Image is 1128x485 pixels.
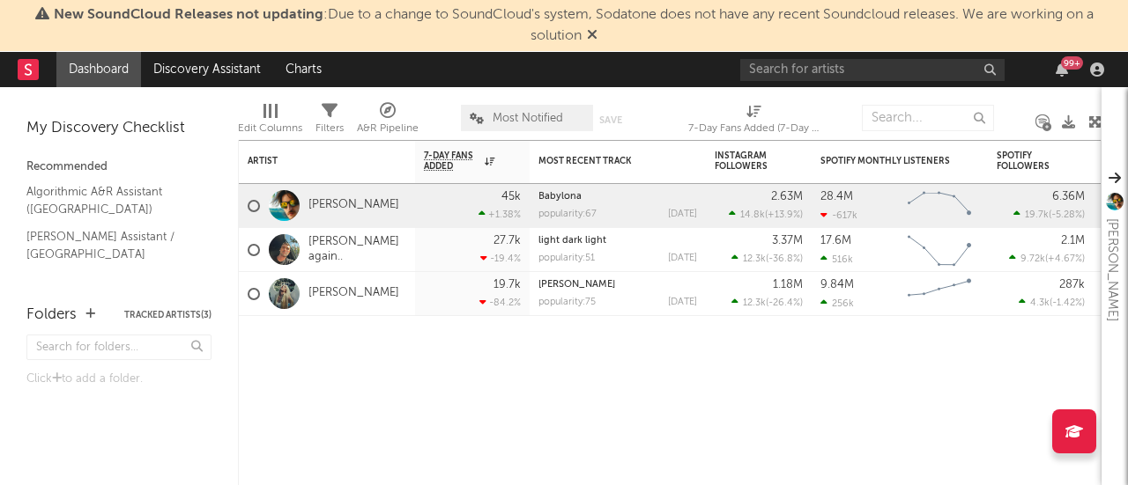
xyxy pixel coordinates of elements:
[599,115,622,125] button: Save
[688,118,820,139] div: 7-Day Fans Added (7-Day Fans Added)
[424,151,480,172] span: 7-Day Fans Added
[1052,191,1085,202] div: 6.36M
[538,192,582,202] a: Babylona
[768,254,800,264] span: -36.8 %
[900,184,979,228] svg: Chart title
[538,156,671,166] div: Most Recent Track
[26,227,194,263] a: [PERSON_NAME] Assistant / [GEOGRAPHIC_DATA]
[740,210,765,220] span: 14.8k
[1030,298,1050,308] span: 4.3k
[773,279,803,290] div: 1.18M
[729,209,803,220] div: ( )
[668,298,697,307] div: [DATE]
[538,236,606,246] a: light dark light
[479,297,521,308] div: -84.2 %
[715,151,776,172] div: Instagram Followers
[26,272,194,291] a: Mexico Key Algorithmic Charts
[731,297,803,308] div: ( )
[479,209,521,220] div: +1.38 %
[900,228,979,272] svg: Chart title
[1013,209,1085,220] div: ( )
[538,280,615,290] a: [PERSON_NAME]
[1019,297,1085,308] div: ( )
[493,279,521,290] div: 19.7k
[587,29,597,43] span: Dismiss
[820,156,953,166] div: Spotify Monthly Listeners
[538,192,697,202] div: Babylona
[1056,62,1068,77] button: 99+
[820,235,851,246] div: 17.6M
[141,52,273,87] a: Discovery Assistant
[26,334,211,360] input: Search for folders...
[308,198,399,213] a: [PERSON_NAME]
[501,191,521,202] div: 45k
[668,209,697,219] div: [DATE]
[900,272,979,316] svg: Chart title
[688,96,820,147] div: 7-Day Fans Added (7-Day Fans Added)
[26,118,211,139] div: My Discovery Checklist
[1102,218,1123,321] div: [PERSON_NAME]
[538,254,595,263] div: popularity: 51
[538,236,697,246] div: light dark light
[768,210,800,220] span: +13.9 %
[26,157,211,178] div: Recommended
[26,369,211,390] div: Click to add a folder.
[308,286,399,301] a: [PERSON_NAME]
[493,235,521,246] div: 27.7k
[26,182,194,218] a: Algorithmic A&R Assistant ([GEOGRAPHIC_DATA])
[54,8,323,22] span: New SoundCloud Releases not updating
[124,311,211,320] button: Tracked Artists(3)
[1020,254,1045,264] span: 9.72k
[768,298,800,308] span: -26.4 %
[273,52,334,87] a: Charts
[54,8,1094,43] span: : Due to a change to SoundCloud's system, Sodatone does not have any recent Soundcloud releases. ...
[731,253,803,264] div: ( )
[1061,235,1085,246] div: 2.1M
[771,191,803,202] div: 2.63M
[1009,253,1085,264] div: ( )
[357,118,419,139] div: A&R Pipeline
[743,254,766,264] span: 12.3k
[493,113,563,124] span: Most Notified
[56,52,141,87] a: Dashboard
[668,254,697,263] div: [DATE]
[538,209,597,219] div: popularity: 67
[820,254,853,265] div: 516k
[308,235,406,265] a: [PERSON_NAME] again..
[538,280,697,290] div: COSITA LINDA
[480,253,521,264] div: -19.4 %
[1051,210,1082,220] span: -5.28 %
[238,118,302,139] div: Edit Columns
[1048,254,1082,264] span: +4.67 %
[772,235,803,246] div: 3.37M
[740,59,1005,81] input: Search for artists
[26,305,77,326] div: Folders
[315,96,344,147] div: Filters
[357,96,419,147] div: A&R Pipeline
[315,118,344,139] div: Filters
[1059,279,1085,290] div: 287k
[820,279,854,290] div: 9.84M
[997,151,1058,172] div: Spotify Followers
[538,298,596,307] div: popularity: 75
[820,298,854,309] div: 256k
[248,156,380,166] div: Artist
[1052,298,1082,308] span: -1.42 %
[1061,56,1083,70] div: 99 +
[1025,210,1049,220] span: 19.7k
[743,298,766,308] span: 12.3k
[820,191,853,202] div: 28.4M
[820,209,857,221] div: -617k
[862,105,994,131] input: Search...
[238,96,302,147] div: Edit Columns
